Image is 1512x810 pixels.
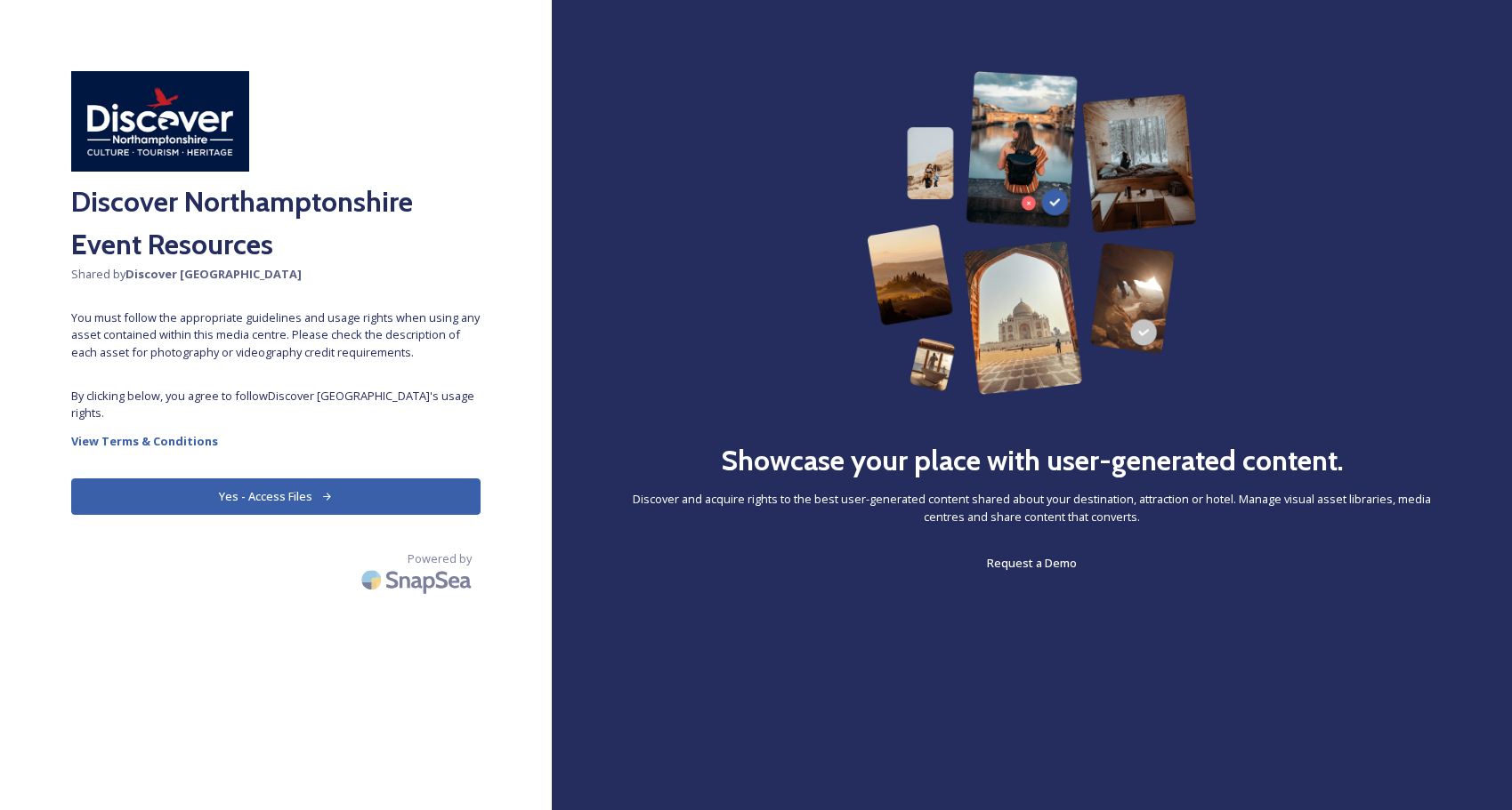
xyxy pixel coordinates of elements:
[987,555,1077,571] span: Request a Demo
[356,559,481,601] img: SnapSea Logo
[867,71,1198,395] img: 63b42ca75bacad526042e722_Group%20154-p-800.png
[71,309,481,361] span: You must follow the appropriate guidelines and usage rights when using any asset contained within...
[721,439,1344,482] h2: Showcase your place with user-generated content.
[71,266,481,283] span: Shared by
[71,71,249,172] img: Discover%20Northamptonshire.jpg
[987,552,1077,573] a: Request a Demo
[408,550,472,567] span: Powered by
[623,491,1441,525] span: Discover and acquire rights to the best user-generated content shared about your destination, att...
[71,388,481,421] span: By clicking below, you agree to follow Discover [GEOGRAPHIC_DATA] 's usage rights.
[71,430,481,452] a: View Terms & Conditions
[125,266,302,282] strong: Discover [GEOGRAPHIC_DATA]
[71,180,481,266] h2: Discover Northamptonshire Event Resources
[71,478,481,515] button: Yes - Access Files
[71,433,218,449] strong: View Terms & Conditions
